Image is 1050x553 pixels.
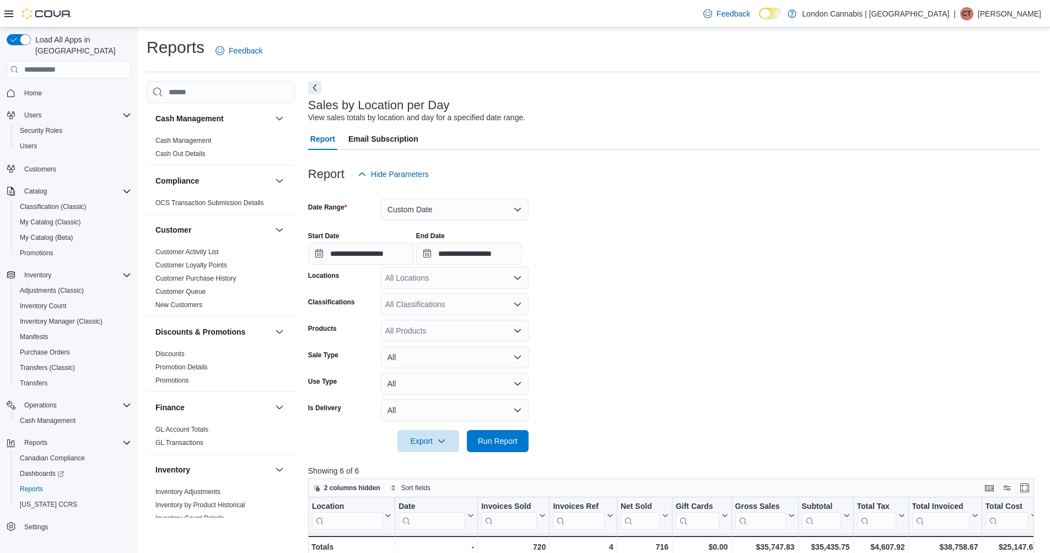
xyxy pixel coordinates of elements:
div: View sales totals by location and day for a specified date range. [308,112,525,124]
a: Inventory Adjustments [155,488,220,496]
span: Customers [24,165,56,174]
div: Invoices Ref [553,502,604,512]
span: Inventory Count [15,299,131,313]
span: Report [310,128,335,150]
div: Total Cost [985,502,1028,530]
span: Adjustments (Classic) [15,284,131,297]
span: Settings [24,523,48,531]
span: Run Report [478,436,518,447]
span: Users [20,109,131,122]
span: Catalog [20,185,131,198]
button: Open list of options [513,300,522,309]
input: Press the down key to open a popover containing a calendar. [308,243,414,265]
div: Gift Cards [676,502,719,512]
a: Promotions [15,246,58,260]
span: Promotions [20,249,53,257]
button: Purchase Orders [11,345,136,360]
button: Transfers (Classic) [11,360,136,375]
a: Home [20,87,46,100]
button: Date [399,502,474,530]
label: Date Range [308,203,347,212]
a: Discounts [155,350,185,358]
button: Reports [20,436,52,449]
button: Location [312,502,391,530]
span: Canadian Compliance [20,454,85,463]
span: Sort fields [401,484,430,492]
p: [PERSON_NAME] [978,7,1041,20]
span: Feedback [229,45,262,56]
span: Hide Parameters [371,169,429,180]
div: Location [312,502,383,530]
div: Gross Sales [735,502,785,512]
a: Transfers [15,377,52,390]
span: Reports [20,485,43,493]
p: Showing 6 of 6 [308,465,1041,476]
div: Gross Sales [735,502,785,530]
button: Inventory Count [11,298,136,314]
button: Home [2,85,136,101]
a: GL Transactions [155,439,203,447]
button: Cash Management [11,413,136,428]
button: Next [308,81,321,94]
span: Inventory [20,269,131,282]
span: Promotions [15,246,131,260]
button: Sort fields [386,481,435,495]
button: Inventory [2,267,136,283]
span: Reports [24,438,47,447]
a: Customers [20,163,61,176]
span: Users [24,111,41,120]
span: Purchase Orders [15,346,131,359]
h3: Customer [155,224,191,235]
button: Customer [273,223,286,237]
a: Dashboards [15,467,68,480]
div: Compliance [147,196,295,214]
a: Transfers (Classic) [15,361,79,374]
button: Total Invoiced [912,502,978,530]
button: Keyboard shortcuts [983,481,996,495]
button: Users [11,138,136,154]
button: My Catalog (Beta) [11,230,136,245]
div: Total Tax [857,502,896,530]
button: All [381,346,529,368]
div: Location [312,502,383,512]
a: Classification (Classic) [15,200,91,213]
div: Net Sold [621,502,660,512]
h3: Inventory [155,464,190,475]
img: Cova [22,8,72,19]
span: My Catalog (Beta) [15,231,131,244]
div: Discounts & Promotions [147,347,295,391]
button: Gift Cards [676,502,728,530]
h3: Finance [155,402,185,413]
span: Home [24,89,42,98]
span: Home [20,86,131,100]
span: Inventory Count [20,302,67,310]
a: My Catalog (Beta) [15,231,78,244]
a: Reports [15,482,47,496]
a: Feedback [211,40,267,62]
a: My Catalog (Classic) [15,216,85,229]
button: Reports [11,481,136,497]
button: Subtotal [801,502,849,530]
button: Compliance [273,174,286,187]
a: Customer Queue [155,288,206,296]
a: Promotion Details [155,363,208,371]
button: Run Report [467,430,529,452]
span: My Catalog (Classic) [15,216,131,229]
span: Manifests [15,330,131,343]
a: OCS Transaction Submission Details [155,199,264,207]
div: C Thorpe [960,7,973,20]
span: Reports [15,482,131,496]
label: End Date [416,232,445,240]
span: Inventory [24,271,51,280]
h3: Discounts & Promotions [155,326,245,337]
button: Customers [2,160,136,176]
a: Manifests [15,330,52,343]
button: Enter fullscreen [1018,481,1031,495]
a: Feedback [699,3,755,25]
span: Transfers (Classic) [20,363,75,372]
span: Purchase Orders [20,348,70,357]
span: Cash Management [15,414,131,427]
button: Export [397,430,459,452]
span: Classification (Classic) [15,200,131,213]
h3: Report [308,168,344,181]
